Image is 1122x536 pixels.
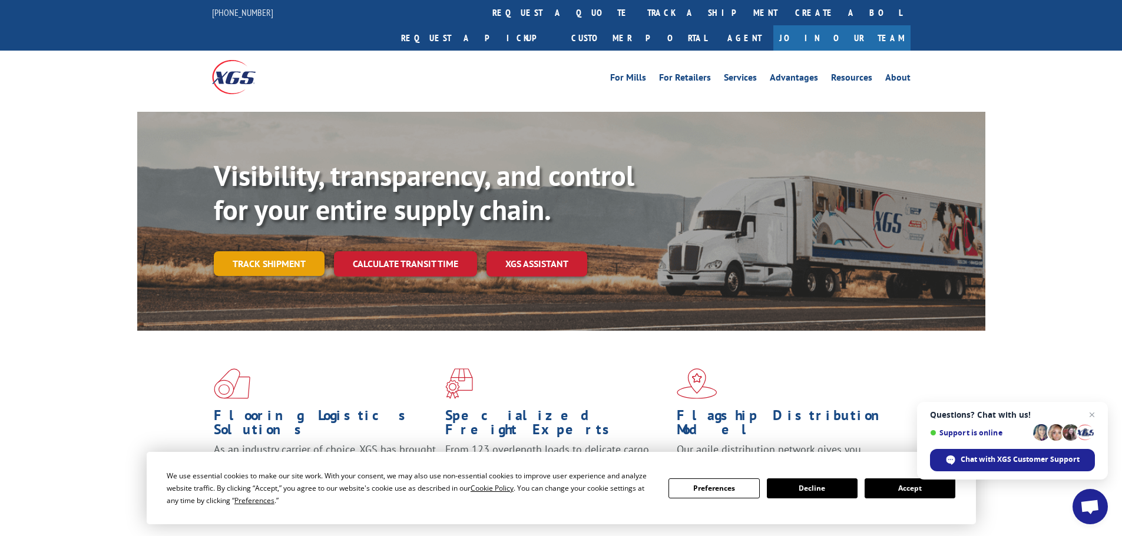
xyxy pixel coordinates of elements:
div: Open chat [1073,489,1108,524]
button: Preferences [668,478,759,498]
a: Agent [716,25,773,51]
span: Our agile distribution network gives you nationwide inventory management on demand. [677,442,893,470]
a: Customer Portal [562,25,716,51]
a: XGS ASSISTANT [486,251,587,277]
a: Advantages [770,73,818,86]
h1: Specialized Freight Experts [445,408,668,442]
a: Services [724,73,757,86]
a: About [885,73,911,86]
b: Visibility, transparency, and control for your entire supply chain. [214,157,634,228]
span: Support is online [930,428,1029,437]
div: Chat with XGS Customer Support [930,449,1095,471]
span: Chat with XGS Customer Support [961,454,1080,465]
button: Decline [767,478,858,498]
p: From 123 overlength loads to delicate cargo, our experienced staff knows the best way to move you... [445,442,668,495]
span: Preferences [234,495,274,505]
img: xgs-icon-total-supply-chain-intelligence-red [214,368,250,399]
div: Cookie Consent Prompt [147,452,976,524]
h1: Flagship Distribution Model [677,408,899,442]
a: Track shipment [214,251,325,276]
div: We use essential cookies to make our site work. With your consent, we may also use non-essential ... [167,470,654,507]
img: xgs-icon-focused-on-flooring-red [445,368,473,399]
span: As an industry carrier of choice, XGS has brought innovation and dedication to flooring logistics... [214,442,436,484]
button: Accept [865,478,955,498]
span: Cookie Policy [471,483,514,493]
img: xgs-icon-flagship-distribution-model-red [677,368,717,399]
span: Close chat [1085,408,1099,422]
a: For Mills [610,73,646,86]
a: Join Our Team [773,25,911,51]
h1: Flooring Logistics Solutions [214,408,436,442]
a: Request a pickup [392,25,562,51]
a: [PHONE_NUMBER] [212,6,273,18]
a: Calculate transit time [334,251,477,277]
span: Questions? Chat with us! [930,410,1095,420]
a: For Retailers [659,73,711,86]
a: Resources [831,73,872,86]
